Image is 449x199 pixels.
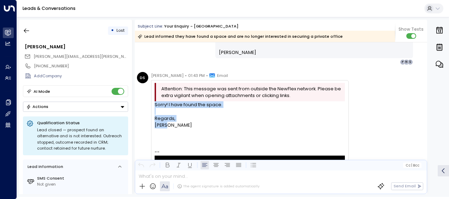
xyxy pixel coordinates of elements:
[403,59,409,65] div: N
[155,122,345,128] div: [PERSON_NAME]
[411,163,412,167] span: |
[34,54,167,59] span: [PERSON_NAME][EMAIL_ADDRESS][PERSON_NAME][DOMAIN_NAME]
[407,59,413,65] div: S
[188,72,205,79] span: 01:43 PM
[34,54,128,60] span: sujit.tangadpalliwar@gmail.com
[137,72,148,83] div: DS
[34,88,50,95] div: AI Mode
[116,28,125,33] span: Lost
[399,26,424,32] span: Show Texts
[138,23,163,29] span: Subject Line:
[155,156,195,162] span: Thanks & regards
[406,163,419,167] span: Cc Bcc
[137,161,145,169] button: Undo
[23,5,76,11] a: Leads & Conversations
[206,72,208,79] span: •
[37,120,125,126] p: Qualification Status
[164,23,239,29] div: Your enquiry - [GEOGRAPHIC_DATA]
[138,33,343,40] div: Lead informed they have found a space and are no longer interested in securing a private office
[34,63,128,69] div: [PHONE_NUMBER]
[37,175,126,181] label: SMS Consent
[155,115,345,122] div: Regards,
[177,184,259,189] div: The agent signature is added automatically
[37,127,125,152] div: Lead closed — prospect found an alternative and is not interested. Outreach stopped, outcome reco...
[37,181,126,187] div: Not given
[23,102,128,112] div: Button group with a nested menu
[403,163,421,168] button: Cc|Bcc
[400,59,406,65] div: H
[185,72,187,79] span: •
[219,49,256,56] span: [PERSON_NAME]
[151,72,184,79] span: [PERSON_NAME]
[217,72,228,79] span: Email
[161,85,343,99] span: Attention: This message was sent from outside the NewFlex network. Please be extra vigilant when ...
[25,43,128,50] div: [PERSON_NAME]
[25,164,63,170] div: Lead Information
[23,102,128,112] button: Actions
[34,73,128,79] div: AddCompany
[26,104,48,109] div: Actions
[155,101,345,128] div: Sorry! I have found the space.
[111,25,114,36] div: •
[148,161,157,169] button: Redo
[155,149,160,155] span: --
